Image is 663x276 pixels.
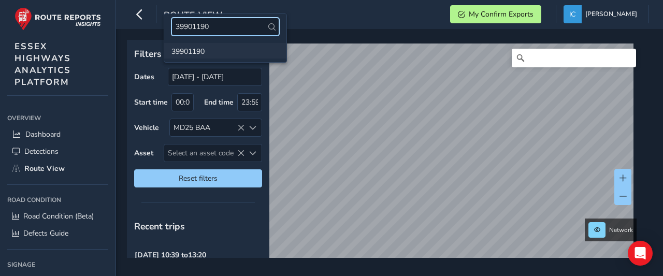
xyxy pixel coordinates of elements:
[7,225,108,242] a: Defects Guide
[134,123,159,133] label: Vehicle
[131,43,633,270] canvas: Map
[134,220,185,233] span: Recent trips
[134,72,154,82] label: Dates
[23,211,94,221] span: Road Condition (Beta)
[7,160,108,177] a: Route View
[609,226,633,234] span: Network
[7,110,108,126] div: Overview
[585,5,637,23] span: [PERSON_NAME]
[164,43,286,59] li: 39901190
[24,147,59,156] span: Detections
[512,49,636,67] input: Search
[15,7,101,31] img: rr logo
[7,126,108,143] a: Dashboard
[564,5,641,23] button: [PERSON_NAME]
[564,5,582,23] img: diamond-layout
[450,5,541,23] button: My Confirm Exports
[164,144,244,162] span: Select an asset code
[204,97,234,107] label: End time
[469,9,534,19] span: My Confirm Exports
[24,164,65,173] span: Route View
[25,129,61,139] span: Dashboard
[244,144,262,162] div: Select an asset code
[134,97,168,107] label: Start time
[134,148,153,158] label: Asset
[23,228,68,238] span: Defects Guide
[15,40,71,88] span: ESSEX HIGHWAYS ANALYTICS PLATFORM
[135,250,206,260] strong: [DATE] 10:39 to 13:20
[134,47,262,61] p: Filters
[142,173,254,183] span: Reset filters
[170,119,244,136] div: MD25 BAA
[7,192,108,208] div: Road Condition
[7,257,108,272] div: Signage
[7,208,108,225] a: Road Condition (Beta)
[134,169,262,187] button: Reset filters
[164,9,222,23] span: route-view
[7,143,108,160] a: Detections
[628,241,653,266] div: Open Intercom Messenger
